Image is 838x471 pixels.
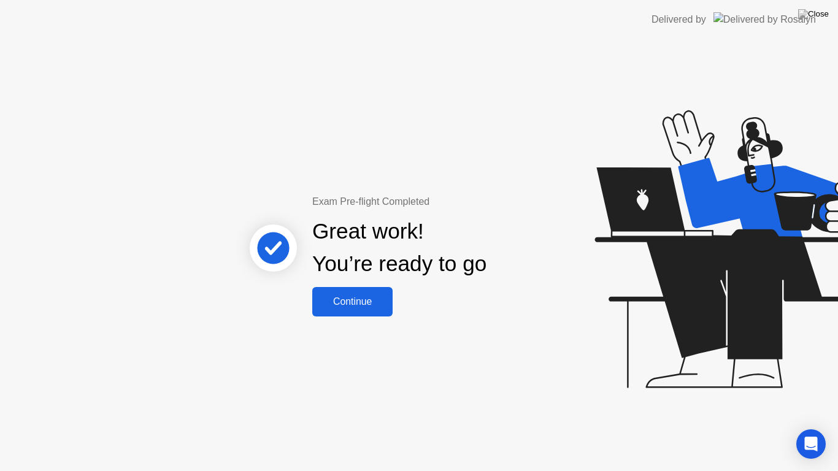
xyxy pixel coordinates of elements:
[652,12,706,27] div: Delivered by
[316,296,389,307] div: Continue
[796,429,826,459] div: Open Intercom Messenger
[713,12,816,26] img: Delivered by Rosalyn
[312,194,566,209] div: Exam Pre-flight Completed
[312,287,393,316] button: Continue
[798,9,829,19] img: Close
[312,215,486,280] div: Great work! You’re ready to go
